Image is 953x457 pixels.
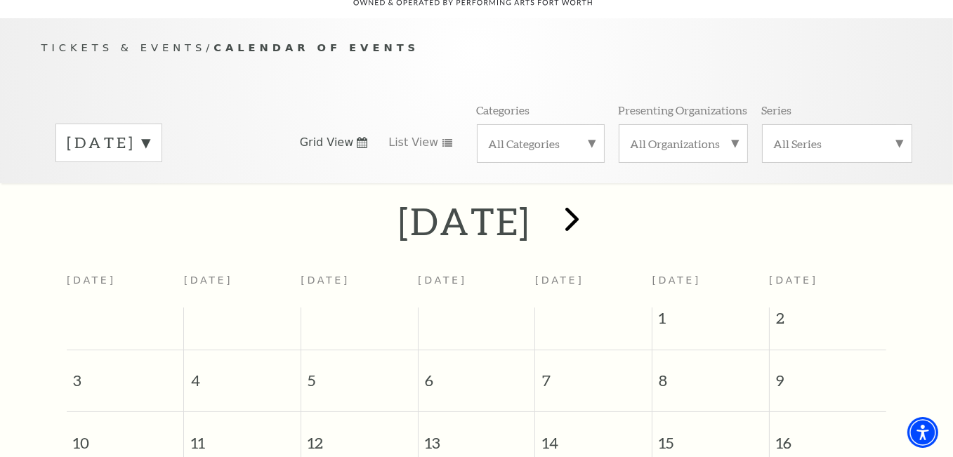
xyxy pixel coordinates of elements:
[762,102,792,117] p: Series
[67,350,183,399] span: 3
[652,350,769,399] span: 8
[535,350,652,399] span: 7
[184,266,301,307] th: [DATE]
[907,417,938,448] div: Accessibility Menu
[631,136,736,151] label: All Organizations
[535,266,652,307] th: [DATE]
[41,41,206,53] span: Tickets & Events
[67,266,184,307] th: [DATE]
[418,266,535,307] th: [DATE]
[184,350,301,399] span: 4
[770,350,886,399] span: 9
[770,307,886,336] span: 2
[489,136,593,151] label: All Categories
[544,197,596,246] button: next
[213,41,419,53] span: Calendar of Events
[774,136,900,151] label: All Series
[419,350,535,399] span: 6
[301,266,418,307] th: [DATE]
[300,135,354,150] span: Grid View
[652,274,702,286] span: [DATE]
[398,199,531,244] h2: [DATE]
[301,350,418,399] span: 5
[769,274,818,286] span: [DATE]
[67,132,150,154] label: [DATE]
[388,135,438,150] span: List View
[619,102,748,117] p: Presenting Organizations
[41,39,912,57] p: /
[477,102,530,117] p: Categories
[652,307,769,336] span: 1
